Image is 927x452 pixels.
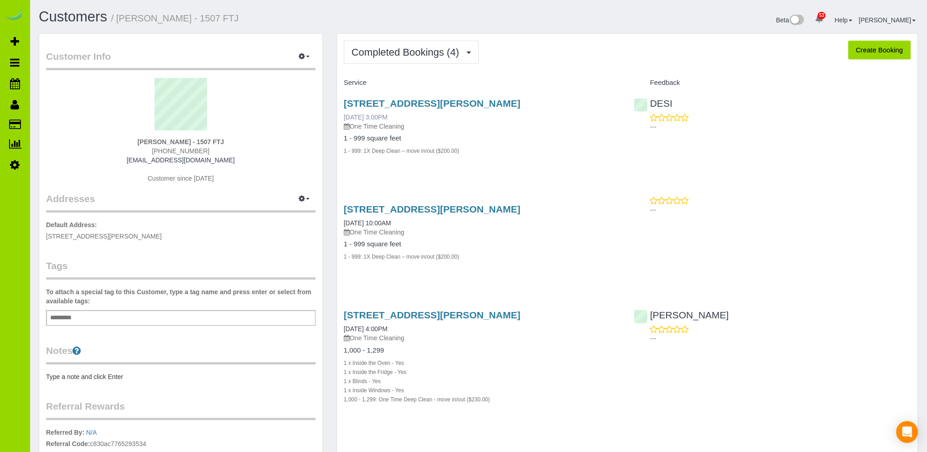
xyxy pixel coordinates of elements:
small: 1 x Inside the Fridge - Yes [344,369,407,375]
a: [STREET_ADDRESS][PERSON_NAME] [344,204,520,214]
p: --- [650,334,911,343]
a: [PERSON_NAME] [634,310,729,320]
legend: Notes [46,344,316,364]
small: 1,000 - 1,299: One Time Deep Clean - move in/out ($230.00) [344,396,490,403]
button: Completed Bookings (4) [344,41,479,64]
small: 1 x Inside Windows - Yes [344,387,404,394]
div: Open Intercom Messenger [896,421,918,443]
small: 1 - 999: 1X Deep Clean – move in/out ($200.00) [344,148,459,154]
a: [EMAIL_ADDRESS][DOMAIN_NAME] [127,156,235,164]
h4: 1 - 999 square feet [344,240,621,248]
a: Help [834,16,852,24]
strong: [PERSON_NAME] - 1507 FTJ [137,138,224,145]
label: Referral Code: [46,439,90,448]
a: N/A [86,429,97,436]
img: New interface [789,15,804,26]
img: Automaid Logo [5,9,24,22]
small: / [PERSON_NAME] - 1507 FTJ [111,13,239,23]
p: --- [650,205,911,214]
label: To attach a special tag to this Customer, type a tag name and press enter or select from availabl... [46,287,316,306]
label: Referred By: [46,428,84,437]
a: DESI [634,98,672,109]
small: 1 x Blinds - Yes [344,378,381,384]
h4: Service [344,79,621,87]
button: Create Booking [848,41,911,60]
a: Beta [776,16,804,24]
a: [DATE] 3:00PM [344,114,388,121]
p: One Time Cleaning [344,333,621,343]
a: [STREET_ADDRESS][PERSON_NAME] [344,310,520,320]
h4: 1 - 999 square feet [344,135,621,142]
small: 1 - 999: 1X Deep Clean – move in/out ($200.00) [344,254,459,260]
legend: Customer Info [46,50,316,70]
h4: Feedback [634,79,911,87]
a: 53 [810,9,828,29]
a: [DATE] 10:00AM [344,219,391,227]
span: [STREET_ADDRESS][PERSON_NAME] [46,233,162,240]
span: [PHONE_NUMBER] [152,147,209,155]
h4: 1,000 - 1,299 [344,347,621,354]
span: Completed Bookings (4) [352,47,464,58]
a: Customers [39,9,107,25]
a: [DATE] 4:00PM [344,325,388,333]
span: Customer since [DATE] [148,175,214,182]
p: One Time Cleaning [344,228,621,237]
a: [STREET_ADDRESS][PERSON_NAME] [344,98,520,109]
small: 1 x Inside the Oven - Yes [344,360,404,366]
a: [PERSON_NAME] [859,16,916,24]
pre: Type a note and click Enter [46,372,316,381]
legend: Referral Rewards [46,400,316,420]
span: 53 [818,12,825,19]
label: Default Address: [46,220,97,229]
legend: Tags [46,259,316,280]
p: --- [650,122,911,131]
p: One Time Cleaning [344,122,621,131]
